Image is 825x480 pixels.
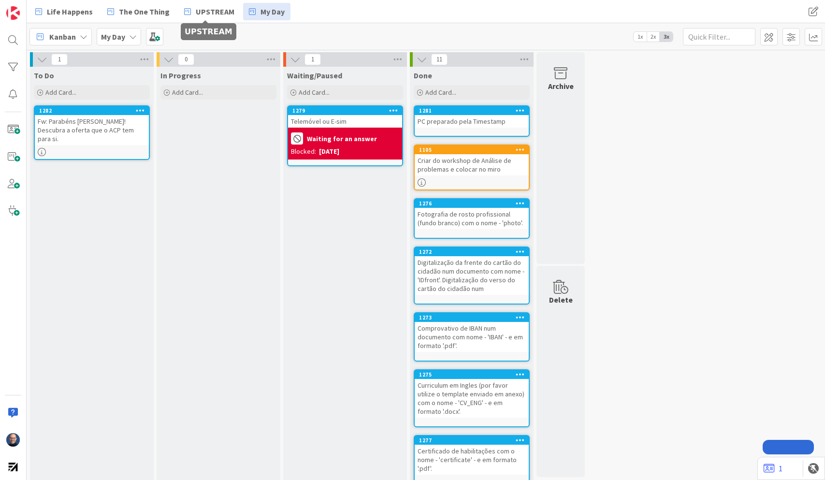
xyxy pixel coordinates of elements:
div: 1272Digitalização da frente do cartão do cidadão num documento com nome - 'IDfront'. Digitalizaçã... [415,247,529,295]
span: My Day [261,6,285,17]
span: Add Card... [425,88,456,97]
div: 1273 [415,313,529,322]
span: Waiting/Paused [287,71,342,80]
b: My Day [101,32,125,42]
div: [DATE] [319,146,339,157]
div: 1273Comprovativo de IBAN num documento com nome - 'IBAN' - e em formato '.pdf'. [415,313,529,352]
div: PC preparado pela Timestamp [415,115,529,128]
div: 1282 [39,107,149,114]
div: Criar do workshop de Análise de problemas e colocar no miro [415,154,529,175]
div: 1105Criar do workshop de Análise de problemas e colocar no miro [415,145,529,175]
span: In Progress [160,71,201,80]
div: 1105 [415,145,529,154]
div: 1277Certificado de habilitações com o nome - 'certificate' - e em formato '.pdf'. [415,436,529,475]
div: 1282Fw: Parabéns [PERSON_NAME]! Descubra a oferta que o ACP tem para si. [35,106,149,145]
div: 1275 [419,371,529,378]
div: 1105 [419,146,529,153]
img: Visit kanbanzone.com [6,6,20,20]
span: The One Thing [119,6,170,17]
span: 1x [634,32,647,42]
div: Telemóvel ou E-sim [288,115,402,128]
div: 1275Curriculum em Ingles (por favor utilize o template enviado em anexo) com o nome - 'CV_ENG' - ... [415,370,529,418]
div: Certificado de habilitações com o nome - 'certificate' - e em formato '.pdf'. [415,445,529,475]
div: 1272 [419,248,529,255]
div: 1281 [415,106,529,115]
div: Fotografia de rosto profissional (fundo branco) com o nome - 'photo'. [415,208,529,229]
div: Digitalização da frente do cartão do cidadão num documento com nome - 'IDfront'. Digitalização do... [415,256,529,295]
div: 1279 [288,106,402,115]
span: Done [414,71,432,80]
a: 1 [764,463,782,474]
span: 2x [647,32,660,42]
span: 11 [431,54,448,65]
span: 3x [660,32,673,42]
a: The One Thing [101,3,175,20]
a: My Day [243,3,290,20]
span: 0 [178,54,194,65]
div: Blocked: [291,146,316,157]
span: UPSTREAM [196,6,234,17]
img: Fg [6,433,20,447]
h5: UPSTREAM [185,27,232,36]
span: Kanban [49,31,76,43]
div: 1273 [419,314,529,321]
div: 1275 [415,370,529,379]
input: Quick Filter... [683,28,755,45]
div: 1272 [415,247,529,256]
div: 1276 [415,199,529,208]
a: Life Happens [29,3,99,20]
span: Add Card... [45,88,76,97]
div: 1279 [292,107,402,114]
span: 1 [304,54,321,65]
span: Add Card... [299,88,330,97]
div: 1281 [419,107,529,114]
div: Fw: Parabéns [PERSON_NAME]! Descubra a oferta que o ACP tem para si. [35,115,149,145]
div: 1277 [419,437,529,444]
div: 1282 [35,106,149,115]
div: 1281PC preparado pela Timestamp [415,106,529,128]
span: 1 [51,54,68,65]
div: 1276Fotografia de rosto profissional (fundo branco) com o nome - 'photo'. [415,199,529,229]
div: 1279Telemóvel ou E-sim [288,106,402,128]
div: Curriculum em Ingles (por favor utilize o template enviado em anexo) com o nome - 'CV_ENG' - e em... [415,379,529,418]
img: avatar [6,460,20,474]
span: Life Happens [47,6,93,17]
div: Archive [548,80,574,92]
div: 1277 [415,436,529,445]
div: 1276 [419,200,529,207]
a: UPSTREAM [178,3,240,20]
span: Add Card... [172,88,203,97]
div: Comprovativo de IBAN num documento com nome - 'IBAN' - e em formato '.pdf'. [415,322,529,352]
div: Delete [549,294,573,305]
span: To Do [34,71,54,80]
b: Waiting for an answer [307,135,377,142]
